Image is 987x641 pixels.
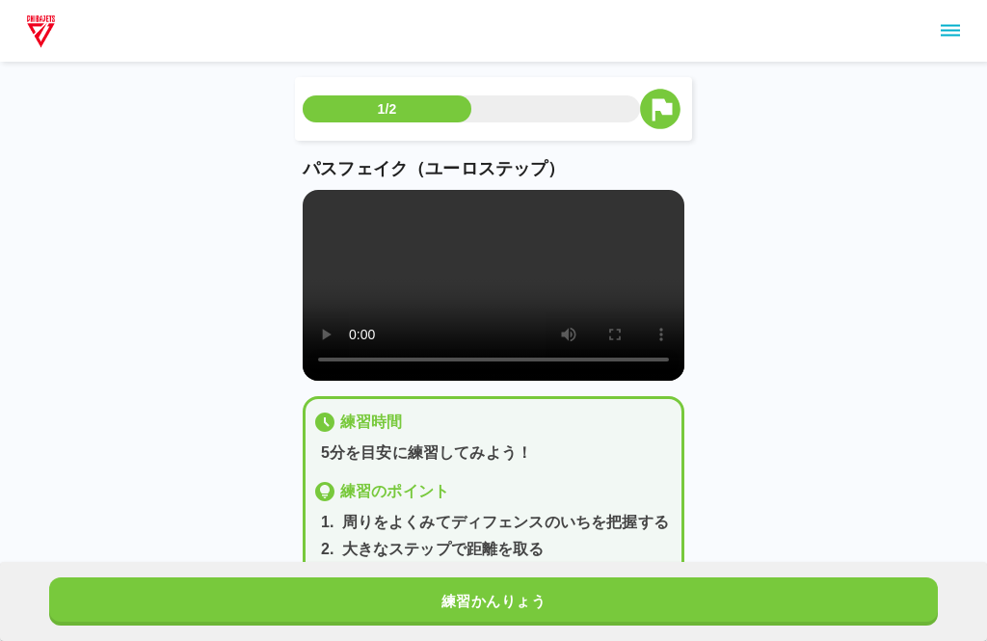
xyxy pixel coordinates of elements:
[342,538,545,561] p: 大きなステップで距離を取る
[321,538,334,561] p: 2 .
[340,411,403,434] p: 練習時間
[303,156,684,182] p: パスフェイク（ユーロステップ）
[23,12,59,50] img: dummy
[321,441,674,465] p: 5分を目安に練習してみよう！
[934,14,967,47] button: sidemenu
[378,99,397,119] p: 1/2
[321,511,334,534] p: 1 .
[340,480,449,503] p: 練習のポイント
[49,577,938,626] button: 練習かんりょう
[342,511,669,534] p: 周りをよくみてディフェンスのいちを把握する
